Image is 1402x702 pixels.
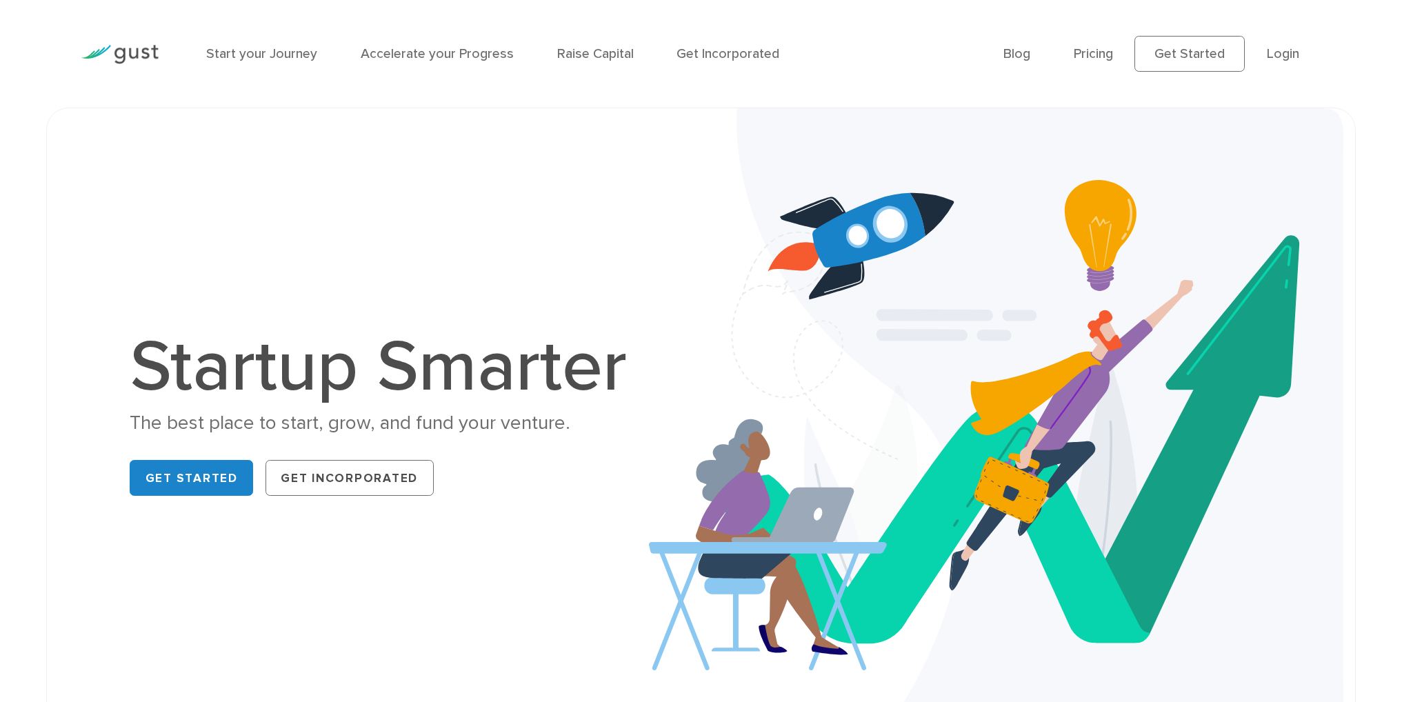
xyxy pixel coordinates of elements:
a: Get Started [130,460,253,496]
h1: Startup Smarter [130,332,644,403]
a: Raise Capital [557,46,634,61]
a: Get Incorporated [677,46,779,61]
a: Accelerate your Progress [361,46,514,61]
a: Login [1267,46,1299,61]
a: Get Incorporated [266,460,434,496]
img: Gust Logo [81,45,159,63]
div: The best place to start, grow, and fund your venture. [130,410,644,437]
a: Pricing [1074,46,1113,61]
a: Blog [1003,46,1030,61]
a: Get Started [1134,36,1245,72]
a: Start your Journey [206,46,317,61]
